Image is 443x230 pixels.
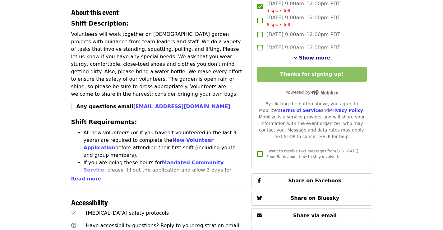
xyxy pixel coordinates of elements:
span: Read more [71,176,101,182]
strong: Any questions email [76,103,230,109]
button: Share via email [251,208,372,223]
span: 6 spots left [266,22,291,27]
button: Share on Facebook [251,173,372,188]
span: Accessibility [71,197,108,208]
i: question-circle icon [71,223,76,228]
span: I want to receive text messages from [US_STATE] Food Bank about how to stay involved. [266,149,358,159]
button: Read more [71,175,101,183]
span: About this event [71,7,119,17]
i: check icon [71,210,76,216]
span: [DATE] 9:00am–12:00pm PDT [266,31,340,38]
li: All new volunteers (or if you haven't volunteered in the last 3 years) are required to complete t... [84,129,244,159]
span: Share on Bluesky [291,195,339,201]
span: Show more [299,55,330,61]
a: Terms of Service [280,108,321,113]
a: [EMAIL_ADDRESS][DOMAIN_NAME] [133,103,230,109]
div: By clicking the button above, you agree to Mobilize's and . Mobilize is a service provider and wi... [257,101,367,140]
span: Powered by [285,90,338,95]
a: Privacy Policy [329,108,363,113]
p: Volunteers will work together on [DEMOGRAPHIC_DATA] garden projects with guidance from team leade... [71,31,244,98]
p: . [76,103,244,110]
div: [MEDICAL_DATA] safety protocols [86,209,244,217]
li: If you are doing these hours for , please fill out the application and allow 3 days for approval.... [84,159,244,189]
strong: Shift Description: [71,20,129,27]
a: New Volunteer Application [84,137,214,151]
span: Share on Facebook [288,178,341,184]
img: Powered by Mobilize [311,90,338,95]
strong: Shift Requirements: [71,119,137,125]
span: Share via email [293,213,337,218]
button: Thanks for signing up! [257,67,367,82]
span: [DATE] 9:00am–12:00pm PDT [266,14,340,28]
button: Share on Bluesky [251,191,372,206]
span: [DATE] 9:00am–12:00pm PDT [266,44,340,51]
button: See more timeslots [293,54,330,62]
span: 5 spots left [266,8,291,13]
